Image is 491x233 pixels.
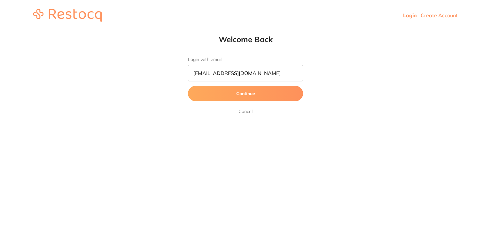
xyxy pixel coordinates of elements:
[175,34,316,44] h1: Welcome Back
[188,86,303,101] button: Continue
[33,9,102,22] img: restocq_logo.svg
[188,57,303,62] label: Login with email
[403,12,417,19] a: Login
[237,108,254,115] a: Cancel
[421,12,458,19] a: Create Account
